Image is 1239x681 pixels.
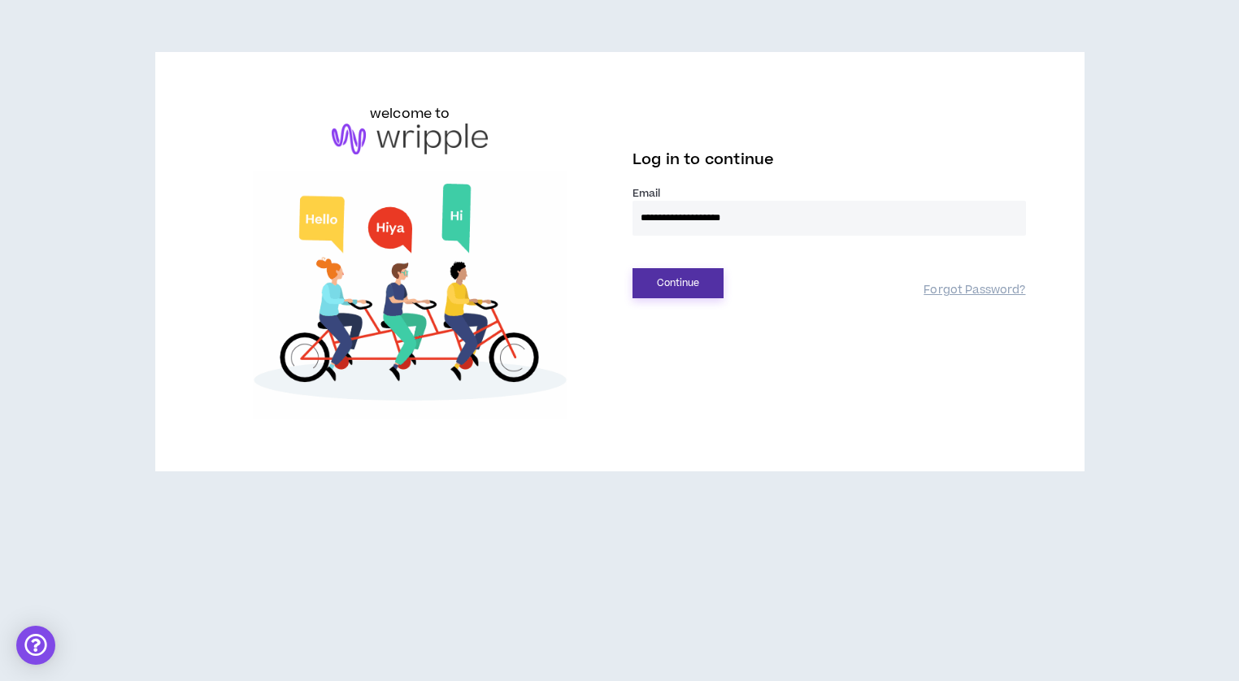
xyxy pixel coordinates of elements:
img: logo-brand.png [332,124,488,154]
div: Open Intercom Messenger [16,626,55,665]
label: Email [633,186,1026,201]
h6: welcome to [370,104,450,124]
img: Welcome to Wripple [214,171,607,420]
a: Forgot Password? [924,283,1025,298]
button: Continue [633,268,724,298]
span: Log in to continue [633,150,774,170]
